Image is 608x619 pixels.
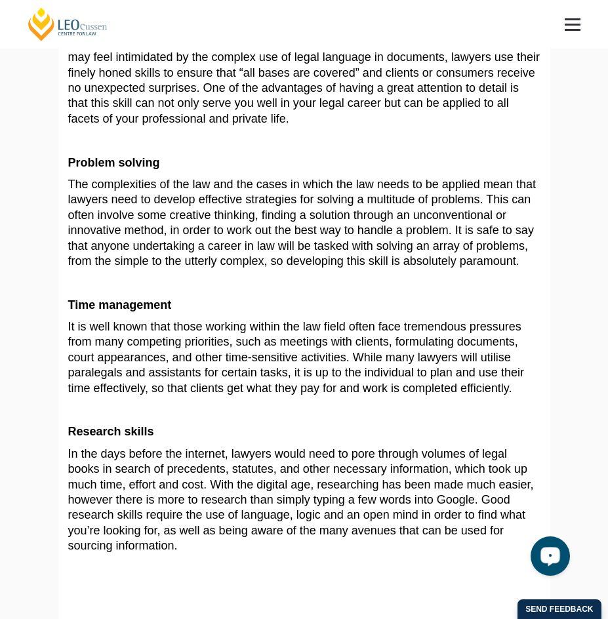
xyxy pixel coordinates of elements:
[26,7,110,42] a: [PERSON_NAME] Centre for Law
[68,320,524,395] span: It is well known that those working within the law field often face tremendous pressures from man...
[68,298,172,311] b: Time management
[520,531,575,586] iframe: LiveChat chat widget
[68,156,160,169] b: Problem solving
[68,425,154,438] b: Research skills
[68,447,534,552] span: In the days before the internet, lawyers would need to pore through volumes of legal books in sea...
[68,20,540,125] span: The phrase “to dot the i’s and cross the t’s” is ideally suited to describe the level of detail r...
[68,178,536,268] span: The complexities of the law and the cases in which the law needs to be applied mean that lawyers ...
